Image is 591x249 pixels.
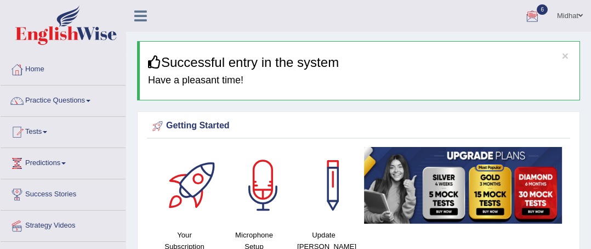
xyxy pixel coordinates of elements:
div: Getting Started [150,118,567,134]
a: Predictions [1,148,126,176]
a: Success Stories [1,179,126,207]
a: Home [1,54,126,82]
h3: Successful entry in the system [148,55,571,70]
a: Strategy Videos [1,211,126,238]
img: small5.jpg [364,147,562,224]
span: 6 [537,4,548,15]
h4: Have a pleasant time! [148,75,571,86]
a: Tests [1,117,126,144]
button: × [562,50,569,61]
a: Practice Questions [1,86,126,113]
